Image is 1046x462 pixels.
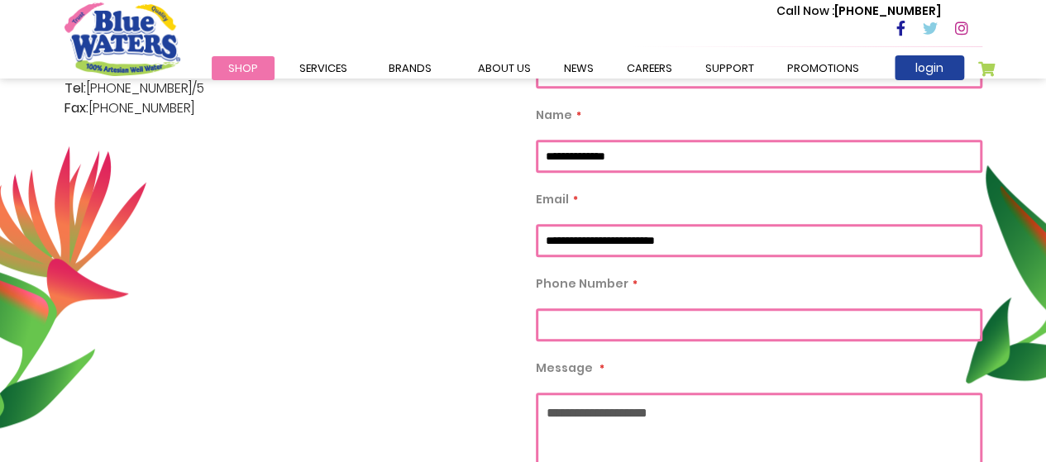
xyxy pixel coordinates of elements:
[64,2,180,75] a: store logo
[895,55,964,80] a: login
[228,60,258,76] span: Shop
[776,2,834,19] span: Call Now :
[536,275,628,292] span: Phone Number
[536,191,569,207] span: Email
[64,79,86,98] span: Tel:
[776,2,941,20] p: [PHONE_NUMBER]
[389,60,432,76] span: Brands
[536,360,593,376] span: Message
[64,79,511,118] p: [PHONE_NUMBER]/5 [PHONE_NUMBER]
[689,56,771,80] a: support
[547,56,610,80] a: News
[610,56,689,80] a: careers
[536,107,572,123] span: Name
[299,60,347,76] span: Services
[64,98,88,118] span: Fax:
[461,56,547,80] a: about us
[771,56,876,80] a: Promotions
